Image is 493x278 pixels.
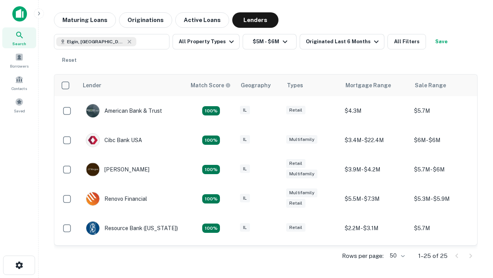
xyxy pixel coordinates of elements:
span: Borrowers [10,63,29,69]
td: $3.9M - $4.2M [341,155,410,184]
div: IL [240,135,250,144]
th: Capitalize uses an advanced AI algorithm to match your search with the best lender. The match sco... [186,75,236,96]
img: capitalize-icon.png [12,6,27,22]
img: picture [86,134,99,147]
div: 50 [387,250,406,261]
div: Matching Properties: 4, hasApolloMatch: undefined [202,165,220,174]
div: Mortgage Range [345,81,391,90]
td: $4.3M [341,96,410,125]
div: IL [240,194,250,203]
td: $5.5M - $7.3M [341,184,410,214]
td: $5.6M [410,243,480,272]
div: [PERSON_NAME] [86,163,149,176]
div: Types [287,81,303,90]
img: picture [86,163,99,176]
iframe: Chat Widget [454,192,493,229]
th: Types [282,75,341,96]
button: Reset [57,53,82,68]
button: Originated Last 6 Months [300,34,384,49]
div: IL [240,106,250,115]
span: Search [12,41,26,47]
th: Geography [236,75,282,96]
div: Multifamily [286,170,317,178]
div: Renovo Financial [86,192,147,206]
span: Elgin, [GEOGRAPHIC_DATA], [GEOGRAPHIC_DATA] [67,38,125,45]
div: Multifamily [286,188,317,197]
div: Retail [286,106,305,115]
h6: Match Score [191,81,229,90]
div: Originated Last 6 Months [306,37,381,46]
img: picture [86,222,99,235]
a: Search [2,27,36,48]
a: Saved [2,95,36,115]
p: Rows per page: [342,251,384,261]
div: Cibc Bank USA [86,133,142,147]
img: picture [86,104,99,117]
button: Lenders [232,12,278,28]
div: Lender [83,81,101,90]
div: Sale Range [415,81,446,90]
div: Resource Bank ([US_STATE]) [86,221,178,235]
th: Lender [78,75,186,96]
button: $5M - $6M [243,34,297,49]
div: Retail [286,159,305,168]
a: Borrowers [2,50,36,71]
td: $6M - $6M [410,125,480,155]
button: Save your search to get updates of matches that match your search criteria. [429,34,454,49]
div: Matching Properties: 4, hasApolloMatch: undefined [202,194,220,203]
div: Retail [286,223,305,232]
a: Contacts [2,72,36,93]
button: All Property Types [173,34,240,49]
th: Sale Range [410,75,480,96]
p: 1–25 of 25 [418,251,448,261]
div: Geography [241,81,271,90]
div: IL [240,164,250,173]
div: Retail [286,199,305,208]
button: Active Loans [175,12,229,28]
img: picture [86,192,99,205]
div: Multifamily [286,135,317,144]
td: $5.3M - $5.9M [410,184,480,214]
div: American Bank & Trust [86,104,162,118]
div: Matching Properties: 7, hasApolloMatch: undefined [202,106,220,115]
td: $5.7M - $6M [410,155,480,184]
td: $2.2M - $3.1M [341,214,410,243]
span: Saved [14,108,25,114]
button: Originations [119,12,172,28]
th: Mortgage Range [341,75,410,96]
td: $5.7M [410,214,480,243]
td: $5.7M [410,96,480,125]
td: $4M [341,243,410,272]
td: $3.4M - $22.4M [341,125,410,155]
div: IL [240,223,250,232]
div: Capitalize uses an advanced AI algorithm to match your search with the best lender. The match sco... [191,81,231,90]
div: Matching Properties: 4, hasApolloMatch: undefined [202,136,220,145]
div: Matching Properties: 4, hasApolloMatch: undefined [202,224,220,233]
button: Maturing Loans [54,12,116,28]
span: Contacts [12,85,27,92]
button: All Filters [387,34,426,49]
